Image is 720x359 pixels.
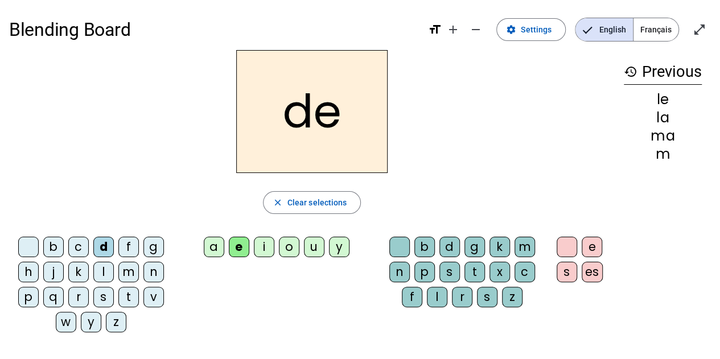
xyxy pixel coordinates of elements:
div: s [557,262,577,282]
div: w [56,312,76,332]
div: v [143,287,164,307]
mat-icon: history [624,65,637,79]
div: n [143,262,164,282]
span: Clear selections [287,196,347,209]
div: r [452,287,472,307]
div: a [204,237,224,257]
button: Decrease font size [464,18,487,41]
div: y [81,312,101,332]
h2: de [236,50,388,173]
div: ma [624,129,702,143]
div: l [427,287,447,307]
mat-icon: open_in_full [693,23,706,36]
div: t [118,287,139,307]
span: Français [633,18,678,41]
button: Clear selections [263,191,361,214]
div: z [106,312,126,332]
div: q [43,287,64,307]
div: c [68,237,89,257]
div: h [18,262,39,282]
div: j [43,262,64,282]
h1: Blending Board [9,11,419,48]
span: Settings [521,23,552,36]
div: es [582,262,603,282]
button: Settings [496,18,566,41]
mat-icon: add [446,23,460,36]
mat-icon: format_size [428,23,442,36]
span: English [575,18,633,41]
div: s [439,262,460,282]
div: s [477,287,497,307]
div: le [624,93,702,106]
div: y [329,237,349,257]
mat-icon: close [273,197,283,208]
div: x [489,262,510,282]
div: t [464,262,485,282]
div: p [18,287,39,307]
div: e [582,237,602,257]
div: c [515,262,535,282]
div: m [624,147,702,161]
div: u [304,237,324,257]
div: g [464,237,485,257]
div: d [93,237,114,257]
div: g [143,237,164,257]
div: la [624,111,702,125]
div: p [414,262,435,282]
mat-icon: settings [506,24,516,35]
div: k [489,237,510,257]
button: Increase font size [442,18,464,41]
div: s [93,287,114,307]
div: r [68,287,89,307]
button: Enter full screen [688,18,711,41]
mat-button-toggle-group: Language selection [575,18,679,42]
div: n [389,262,410,282]
div: d [439,237,460,257]
div: k [68,262,89,282]
div: m [515,237,535,257]
div: o [279,237,299,257]
div: f [402,287,422,307]
div: b [43,237,64,257]
div: m [118,262,139,282]
div: i [254,237,274,257]
div: z [502,287,522,307]
div: b [414,237,435,257]
div: f [118,237,139,257]
div: e [229,237,249,257]
div: l [93,262,114,282]
mat-icon: remove [469,23,483,36]
h3: Previous [624,59,702,85]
